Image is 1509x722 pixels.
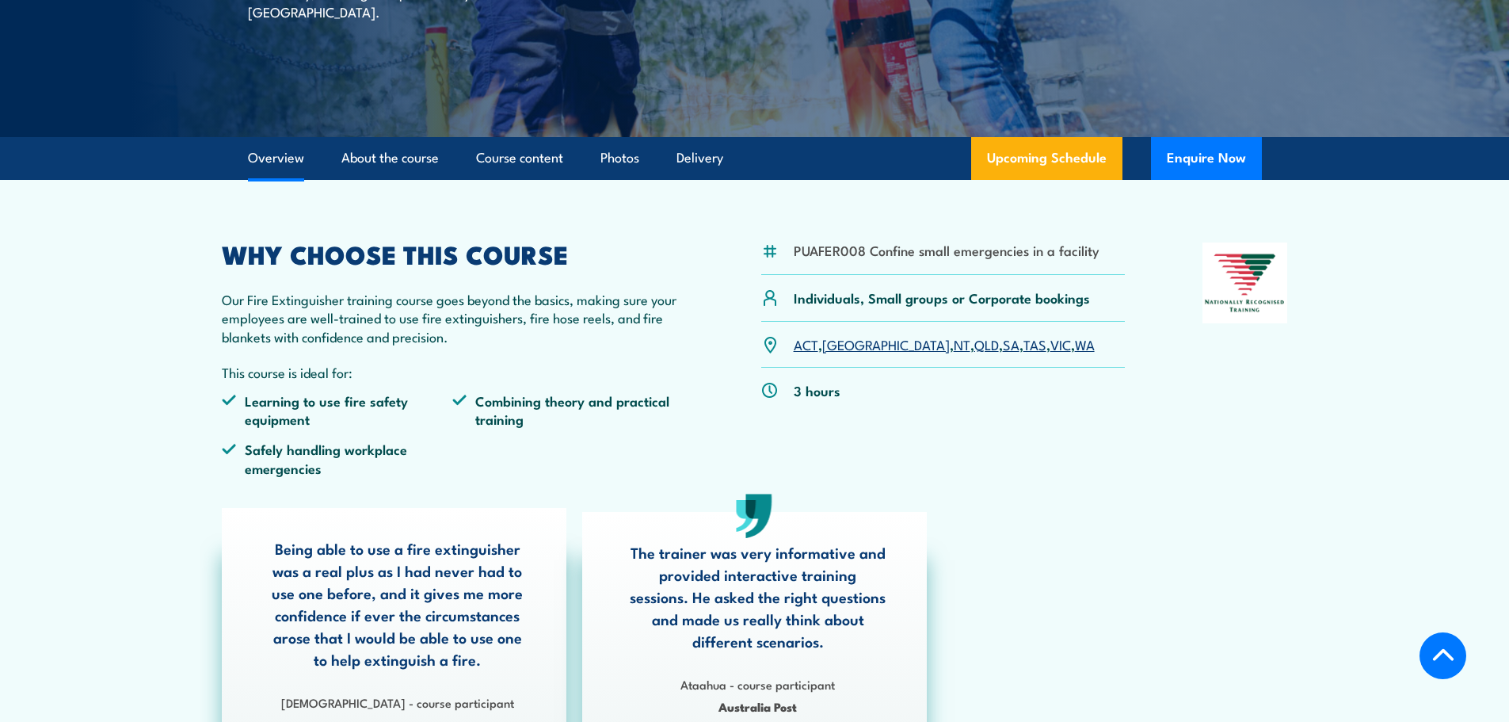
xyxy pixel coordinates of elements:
img: Nationally Recognised Training logo. [1202,243,1288,323]
li: Combining theory and practical training [452,392,684,429]
a: Photos [600,137,639,179]
li: Learning to use fire safety equipment [222,392,453,429]
a: QLD [974,334,999,353]
a: WA [1075,334,1095,353]
a: TAS [1023,334,1046,353]
a: Upcoming Schedule [971,137,1122,180]
p: , , , , , , , [794,335,1095,353]
a: Overview [248,137,304,179]
a: ACT [794,334,818,353]
p: Our Fire Extinguisher training course goes beyond the basics, making sure your employees are well... [222,290,684,346]
p: 3 hours [794,381,840,399]
p: The trainer was very informative and provided interactive training sessions. He asked the right q... [629,541,887,652]
a: Course content [476,137,563,179]
strong: Ataahua - course participant [680,675,835,693]
span: Australia Post [629,697,887,716]
h2: WHY CHOOSE THIS COURSE [222,243,684,265]
p: Being able to use a fire extinguisher was a real plus as I had never had to use one before, and i... [269,537,527,670]
strong: [DEMOGRAPHIC_DATA] - course participant [281,693,514,711]
p: Individuals, Small groups or Corporate bookings [794,288,1090,307]
a: VIC [1050,334,1071,353]
p: This course is ideal for: [222,363,684,381]
a: NT [954,334,970,353]
a: About the course [341,137,439,179]
button: Enquire Now [1151,137,1262,180]
li: Safely handling workplace emergencies [222,440,453,477]
a: SA [1003,334,1019,353]
a: Delivery [676,137,723,179]
li: PUAFER008 Confine small emergencies in a facility [794,241,1099,259]
a: [GEOGRAPHIC_DATA] [822,334,950,353]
